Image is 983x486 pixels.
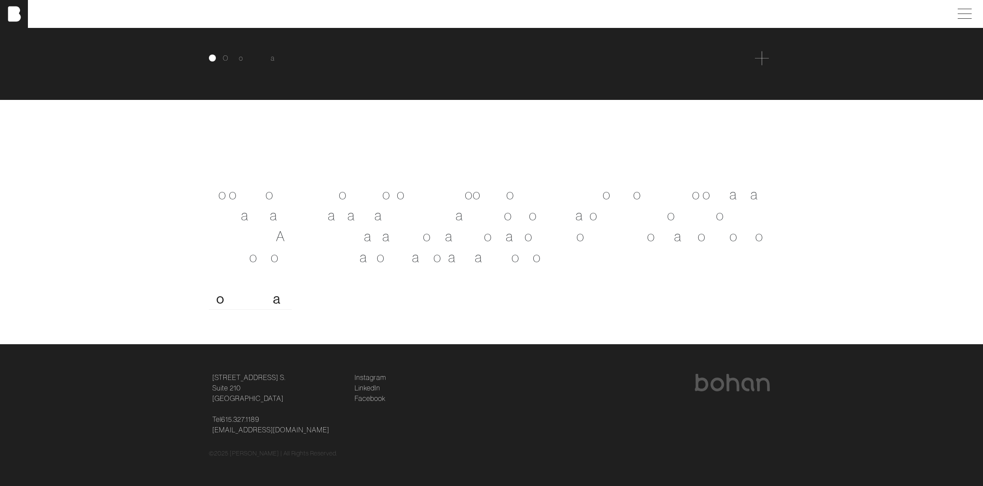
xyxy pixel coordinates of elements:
[539,227,546,245] span: s
[228,288,236,309] span: n
[667,206,675,224] span: o
[456,206,463,224] span: a
[499,185,506,203] span: e
[292,227,300,245] span: d
[354,185,360,203] span: s
[525,227,532,245] span: o
[686,206,688,224] span: i
[416,137,428,168] span: s
[470,227,474,245] span: t
[603,185,611,203] span: o
[584,227,591,245] span: u
[493,206,495,224] span: ’
[339,185,347,203] span: o
[364,227,371,245] span: a
[336,137,342,168] span: r
[382,227,390,245] span: a
[302,227,312,245] span: w
[244,51,246,65] span: l
[368,206,375,224] span: h
[248,206,252,224] span: t
[263,185,266,203] span: l
[298,51,300,65] span: r
[294,51,298,65] span: e
[244,137,257,168] span: d
[240,137,244,168] span: l
[595,185,603,203] span: c
[390,185,397,203] span: s
[554,206,562,224] span: e
[381,137,388,168] span: t
[269,227,271,245] span: l
[345,227,348,245] span: ’
[545,185,547,203] span: i
[337,185,339,203] span: i
[241,206,248,224] span: a
[306,51,310,65] span: n
[451,185,454,203] span: t
[551,185,558,203] span: h
[758,185,765,203] span: n
[602,227,607,245] span: r
[581,185,588,203] span: u
[364,206,368,224] span: t
[662,227,664,245] span: ’
[212,372,286,404] a: [STREET_ADDRESS] S.Suite 210[GEOGRAPHIC_DATA]
[633,227,637,245] span: t
[452,206,456,224] span: r
[300,206,307,224] span: c
[651,185,657,203] span: s
[547,206,554,224] span: h
[703,185,710,203] span: o
[491,185,499,203] span: p
[276,227,285,245] span: A
[431,227,439,245] span: p
[216,288,225,309] span: o
[688,185,692,203] span: t
[607,227,612,245] span: y
[295,185,303,203] span: p
[248,288,256,309] span: e
[314,51,317,65] span: e
[237,185,243,203] span: v
[283,185,290,203] span: n
[588,185,595,203] span: n
[253,51,256,65] span: t
[237,227,245,245] span: e
[420,185,425,203] span: y
[382,206,386,224] span: t
[377,137,381,168] span: i
[348,227,354,245] span: v
[290,51,294,65] span: p
[682,206,686,224] span: t
[444,185,451,203] span: s
[239,51,243,65] span: o
[209,185,218,203] span: N
[405,185,413,203] span: p
[316,206,318,224] span: i
[363,185,371,203] span: p
[730,185,737,203] span: a
[224,137,236,168] span: u
[268,51,271,65] span: r
[564,206,568,224] span: r
[371,185,378,203] span: h
[252,206,259,224] span: e
[512,206,519,224] span: n
[380,185,382,203] span: l
[423,227,431,245] span: o
[251,185,255,203] span: r
[243,51,244,65] span: l
[641,185,648,203] span: n
[232,51,235,65] span: r
[209,206,211,224] span: i
[525,185,532,203] span: e
[396,206,400,224] span: t
[300,51,302,65] span: i
[318,206,325,224] span: n
[386,206,387,224] span: ’
[237,206,241,224] span: r
[259,206,267,224] span: d
[324,137,336,168] span: u
[240,288,248,309] span: h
